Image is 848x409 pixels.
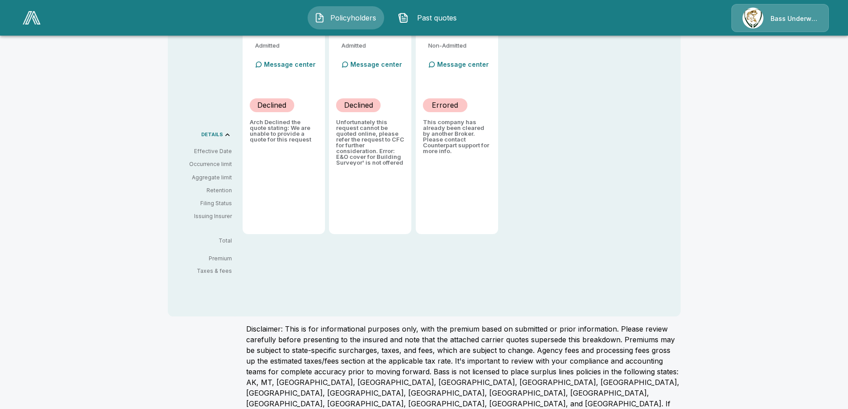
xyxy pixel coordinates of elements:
[412,12,461,23] span: Past quotes
[329,12,377,23] span: Policyholders
[264,60,316,69] p: Message center
[250,119,318,142] p: Arch Declined the quote stating: We are unable to provide a quote for this request
[423,119,491,154] p: This company has already been cleared by another Broker. Please contact Counterpart support for m...
[341,43,404,49] p: Admitted
[201,132,223,137] p: DETAILS
[175,268,239,274] p: Taxes & fees
[398,12,409,23] img: Past quotes Icon
[255,43,318,49] p: Admitted
[432,100,458,110] p: Errored
[175,256,239,261] p: Premium
[308,6,384,29] button: Policyholders IconPolicyholders
[175,160,232,168] p: Occurrence limit
[175,147,232,155] p: Effective Date
[314,12,325,23] img: Policyholders Icon
[175,186,232,194] p: Retention
[350,60,402,69] p: Message center
[391,6,468,29] button: Past quotes IconPast quotes
[344,100,373,110] p: Declined
[23,11,41,24] img: AA Logo
[175,238,239,243] p: Total
[437,60,489,69] p: Message center
[257,100,286,110] p: Declined
[428,43,491,49] p: Non-Admitted
[175,199,232,207] p: Filing Status
[175,212,232,220] p: Issuing Insurer
[175,174,232,182] p: Aggregate limit
[336,119,404,166] p: Unfortunately this request cannot be quoted online, please refer the request to CFC for further c...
